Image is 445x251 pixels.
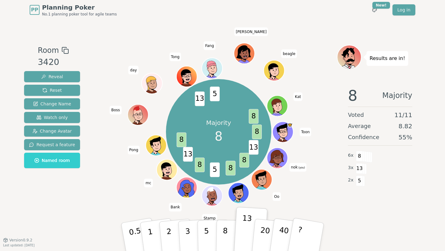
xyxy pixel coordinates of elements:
[204,41,215,50] span: Click to change your name
[281,49,297,58] span: Click to change your name
[289,163,306,172] span: Click to change your name
[24,85,80,96] button: Reset
[287,122,293,127] span: Toon is the host
[226,161,235,175] span: 8
[176,133,186,147] span: 8
[267,148,287,168] button: Click to change your avatar
[356,163,363,174] span: 13
[129,66,138,74] span: Click to change your name
[252,125,262,139] span: 8
[9,238,32,243] span: Version 0.9.2
[202,214,217,223] span: Click to change your name
[42,3,117,12] span: Planning Poker
[241,214,252,248] p: 13
[348,88,358,103] span: 8
[372,2,390,9] div: New!
[248,140,258,155] span: 13
[33,101,71,107] span: Change Name
[273,192,281,201] span: Click to change your name
[31,6,38,14] span: PP
[382,88,412,103] span: Majority
[24,125,80,137] button: Change Avatar
[248,109,258,124] span: 8
[298,166,305,169] span: (you)
[356,151,363,161] span: 8
[29,142,75,148] span: Request a feature
[169,52,181,61] span: Click to change your name
[32,128,72,134] span: Change Avatar
[183,147,193,162] span: 13
[110,106,121,114] span: Click to change your name
[38,56,69,69] div: 3420
[392,4,415,15] a: Log in
[169,203,181,211] span: Click to change your name
[394,111,412,119] span: 11 / 11
[24,153,80,168] button: Named room
[24,98,80,109] button: Change Name
[36,114,68,121] span: Watch only
[348,133,379,142] span: Confidence
[399,133,412,142] span: 55 %
[24,71,80,82] button: Reveal
[195,91,205,106] span: 13
[234,27,268,36] span: Click to change your name
[370,54,405,63] p: Results are in!
[348,177,354,184] span: 2 x
[348,122,371,130] span: Average
[3,244,35,247] span: Last updated: [DATE]
[42,12,117,17] span: No.1 planning poker tool for agile teams
[42,87,62,93] span: Reset
[24,112,80,123] button: Watch only
[128,146,140,154] span: Click to change your name
[348,164,354,171] span: 3 x
[144,179,153,187] span: Click to change your name
[369,4,380,15] button: New!
[398,122,412,130] span: 8.82
[215,127,222,146] span: 8
[210,163,220,177] span: 5
[348,111,364,119] span: Voted
[293,92,303,101] span: Click to change your name
[206,118,231,127] p: Majority
[348,152,354,159] span: 6 x
[38,45,59,56] span: Room
[239,153,249,168] span: 8
[210,87,220,101] span: 5
[3,238,32,243] button: Version0.9.2
[195,158,205,172] span: 8
[24,139,80,150] button: Request a feature
[356,176,363,186] span: 5
[41,74,63,80] span: Reveal
[300,128,311,136] span: Click to change your name
[30,3,117,17] a: PPPlanning PokerNo.1 planning poker tool for agile teams
[34,157,70,164] span: Named room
